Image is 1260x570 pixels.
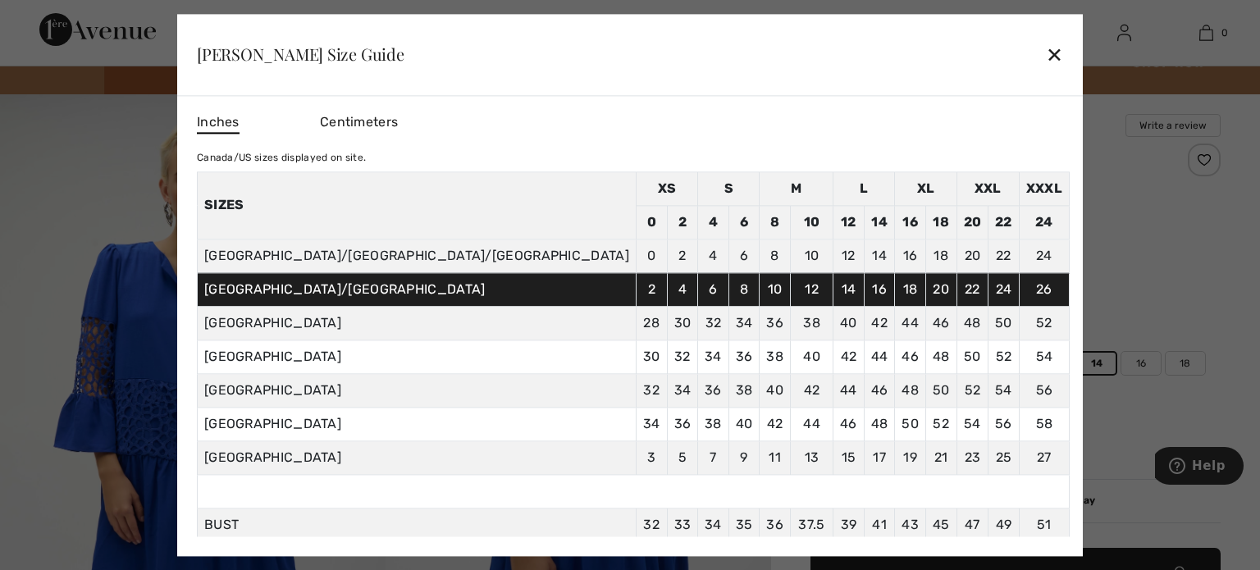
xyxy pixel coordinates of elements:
[988,272,1020,306] td: 24
[197,272,636,306] td: [GEOGRAPHIC_DATA]/[GEOGRAPHIC_DATA]
[736,517,753,532] span: 35
[698,306,729,340] td: 32
[197,407,636,440] td: [GEOGRAPHIC_DATA]
[760,440,791,474] td: 11
[988,239,1020,272] td: 22
[833,205,865,239] td: 12
[895,306,926,340] td: 44
[790,306,833,340] td: 38
[1019,407,1069,440] td: 58
[197,112,240,134] span: Inches
[790,407,833,440] td: 44
[864,239,895,272] td: 14
[728,373,760,407] td: 38
[925,239,956,272] td: 18
[667,306,698,340] td: 30
[833,171,895,205] td: L
[667,239,698,272] td: 2
[872,517,887,532] span: 41
[902,517,919,532] span: 43
[864,440,895,474] td: 17
[728,272,760,306] td: 8
[674,517,692,532] span: 33
[956,306,988,340] td: 48
[197,440,636,474] td: [GEOGRAPHIC_DATA]
[698,171,760,205] td: S
[988,205,1020,239] td: 22
[760,340,791,373] td: 38
[925,205,956,239] td: 18
[197,340,636,373] td: [GEOGRAPHIC_DATA]
[728,340,760,373] td: 36
[988,407,1020,440] td: 56
[636,239,667,272] td: 0
[895,440,926,474] td: 19
[698,272,729,306] td: 6
[698,373,729,407] td: 36
[667,407,698,440] td: 36
[956,239,988,272] td: 20
[705,517,722,532] span: 34
[790,340,833,373] td: 40
[790,239,833,272] td: 10
[841,517,857,532] span: 39
[760,171,833,205] td: M
[1037,517,1052,532] span: 51
[1019,272,1069,306] td: 26
[956,205,988,239] td: 20
[197,508,636,541] td: BUST
[667,373,698,407] td: 34
[636,407,667,440] td: 34
[864,272,895,306] td: 16
[925,373,956,407] td: 50
[760,272,791,306] td: 10
[643,517,660,532] span: 32
[636,440,667,474] td: 3
[197,239,636,272] td: [GEOGRAPHIC_DATA]/[GEOGRAPHIC_DATA]/[GEOGRAPHIC_DATA]
[895,340,926,373] td: 46
[728,306,760,340] td: 34
[833,239,865,272] td: 12
[760,373,791,407] td: 40
[197,171,636,239] th: Sizes
[790,373,833,407] td: 42
[728,440,760,474] td: 9
[1019,340,1069,373] td: 54
[988,306,1020,340] td: 50
[636,373,667,407] td: 32
[1019,171,1069,205] td: XXXL
[895,205,926,239] td: 16
[925,306,956,340] td: 46
[698,340,729,373] td: 34
[956,340,988,373] td: 50
[760,239,791,272] td: 8
[956,171,1019,205] td: XXL
[956,272,988,306] td: 22
[895,239,926,272] td: 16
[1019,306,1069,340] td: 52
[956,373,988,407] td: 52
[766,517,783,532] span: 36
[1019,373,1069,407] td: 56
[925,440,956,474] td: 21
[197,46,404,62] div: [PERSON_NAME] Size Guide
[728,205,760,239] td: 6
[833,407,865,440] td: 46
[197,373,636,407] td: [GEOGRAPHIC_DATA]
[895,373,926,407] td: 48
[1019,205,1069,239] td: 24
[698,205,729,239] td: 4
[698,239,729,272] td: 4
[667,205,698,239] td: 2
[790,205,833,239] td: 10
[698,407,729,440] td: 38
[895,407,926,440] td: 50
[864,373,895,407] td: 46
[698,440,729,474] td: 7
[864,407,895,440] td: 48
[925,340,956,373] td: 48
[760,407,791,440] td: 42
[925,272,956,306] td: 20
[895,171,956,205] td: XL
[895,272,926,306] td: 18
